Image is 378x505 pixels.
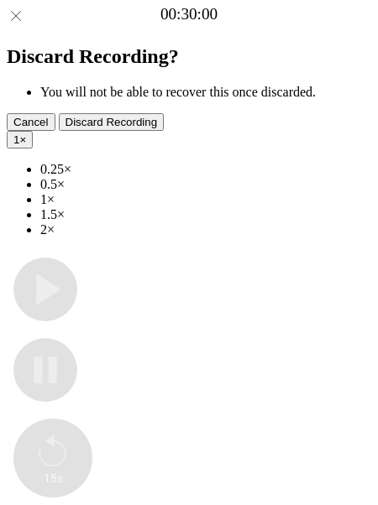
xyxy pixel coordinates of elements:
[160,5,218,23] a: 00:30:00
[59,113,165,131] button: Discard Recording
[40,162,371,177] li: 0.25×
[7,45,371,68] h2: Discard Recording?
[13,133,19,146] span: 1
[40,222,371,237] li: 2×
[40,207,371,222] li: 1.5×
[40,192,371,207] li: 1×
[40,177,371,192] li: 0.5×
[7,113,55,131] button: Cancel
[40,85,371,100] li: You will not be able to recover this once discarded.
[7,131,33,148] button: 1×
